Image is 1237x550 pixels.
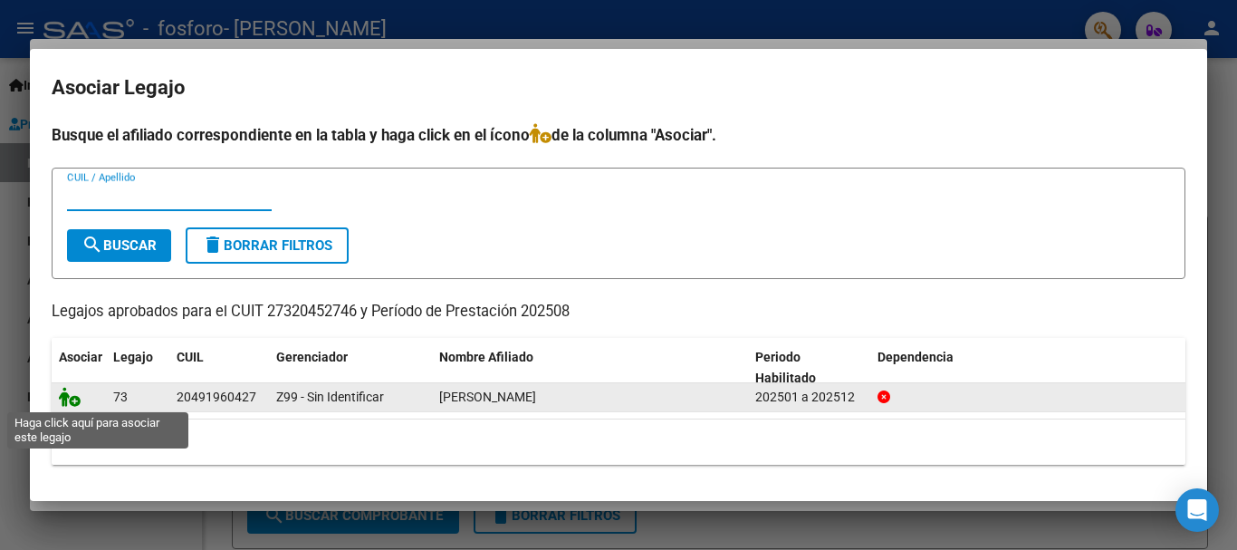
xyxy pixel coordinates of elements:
[82,237,157,254] span: Buscar
[755,387,863,408] div: 202501 a 202512
[52,420,1185,465] div: 1 registros
[52,123,1185,147] h4: Busque el afiliado correspondiente en la tabla y haga click en el ícono de la columna "Asociar".
[106,338,169,398] datatable-header-cell: Legajo
[755,350,816,385] span: Periodo Habilitado
[59,350,102,364] span: Asociar
[67,229,171,262] button: Buscar
[113,390,128,404] span: 73
[186,227,349,264] button: Borrar Filtros
[113,350,153,364] span: Legajo
[439,390,536,404] span: MIRANDA JOSE GABRIEL
[202,237,332,254] span: Borrar Filtros
[276,390,384,404] span: Z99 - Sin Identificar
[52,71,1185,105] h2: Asociar Legajo
[169,338,269,398] datatable-header-cell: CUIL
[177,387,256,408] div: 20491960427
[439,350,533,364] span: Nombre Afiliado
[1175,488,1219,532] div: Open Intercom Messenger
[877,350,954,364] span: Dependencia
[82,234,103,256] mat-icon: search
[52,301,1185,323] p: Legajos aprobados para el CUIT 27320452746 y Período de Prestación 202508
[269,338,432,398] datatable-header-cell: Gerenciador
[276,350,348,364] span: Gerenciador
[870,338,1186,398] datatable-header-cell: Dependencia
[202,234,224,256] mat-icon: delete
[432,338,748,398] datatable-header-cell: Nombre Afiliado
[748,338,870,398] datatable-header-cell: Periodo Habilitado
[52,338,106,398] datatable-header-cell: Asociar
[177,350,204,364] span: CUIL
